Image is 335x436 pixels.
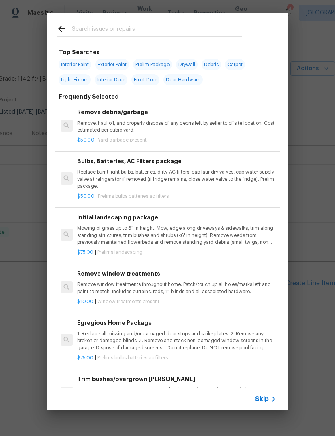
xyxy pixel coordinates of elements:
p: | [77,355,276,361]
p: | [77,137,276,144]
span: Prelim Package [133,59,172,70]
span: Front Door [131,74,159,85]
span: $10.00 [77,299,94,304]
p: | [77,249,276,256]
span: Interior Paint [59,59,91,70]
span: Yard garbage present [98,138,147,142]
span: Door Hardware [163,74,203,85]
span: Debris [202,59,221,70]
span: Drywall [176,59,198,70]
p: Trim overgrown hegdes & bushes around perimeter of home giving 12" of clearance. Properly dispose... [77,387,276,400]
p: Remove window treatments throughout home. Patch/touch up all holes/marks left and paint to match.... [77,281,276,295]
span: Prelims bulbs batteries ac filters [97,355,168,360]
span: $75.00 [77,250,94,255]
span: Prelims bulbs batteries ac filters [98,194,169,199]
span: Skip [255,395,269,403]
p: 1. Replace all missing and/or damaged door stops and strike plates. 2. Remove any broken or damag... [77,331,276,351]
input: Search issues or repairs [72,24,242,36]
h6: Bulbs, Batteries, AC Filters package [77,157,276,166]
h6: Initial landscaping package [77,213,276,222]
p: | [77,298,276,305]
p: Mowing of grass up to 6" in height. Mow, edge along driveways & sidewalks, trim along standing st... [77,225,276,245]
p: Remove, haul off, and properly dispose of any debris left by seller to offsite location. Cost est... [77,120,276,134]
h6: Top Searches [59,48,100,57]
span: $75.00 [77,355,94,360]
h6: Remove window treatments [77,269,276,278]
span: Interior Door [95,74,127,85]
span: $50.00 [77,194,94,199]
p: Replace burnt light bulbs, batteries, dirty AC filters, cap laundry valves, cap water supply valv... [77,169,276,189]
span: Prelims landscaping [97,250,143,255]
h6: Remove debris/garbage [77,107,276,116]
h6: Frequently Selected [59,92,119,101]
span: Light Fixture [59,74,91,85]
span: Carpet [225,59,245,70]
span: Window treatments present [97,299,159,304]
h6: Egregious Home Package [77,318,276,327]
h6: Trim bushes/overgrown [PERSON_NAME] [77,375,276,383]
span: $50.00 [77,138,94,142]
span: Exterior Paint [95,59,129,70]
p: | [77,193,276,200]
